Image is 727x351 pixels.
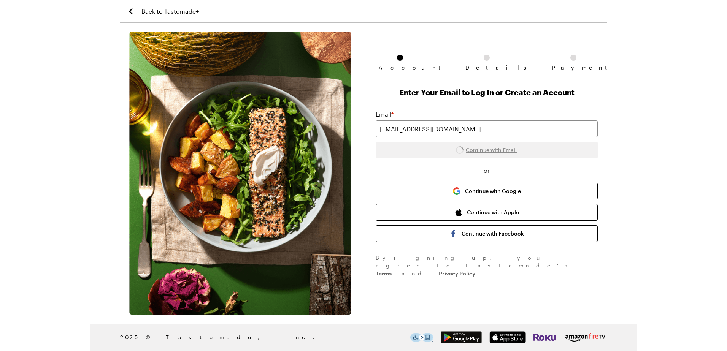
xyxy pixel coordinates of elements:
span: Details [465,65,508,71]
button: Continue with Apple [376,204,598,221]
span: Back to Tastemade+ [141,7,199,16]
img: App Store [489,331,526,343]
img: Google Play [441,331,482,343]
h1: Enter Your Email to Log In or Create an Account [376,87,598,98]
img: Amazon Fire TV [564,331,607,343]
span: or [376,166,598,175]
ol: Subscription checkout form navigation [376,55,598,65]
a: Privacy Policy [439,269,475,277]
button: Continue with Facebook [376,225,598,242]
span: Payment [552,65,595,71]
span: 2025 © Tastemade, Inc. [120,333,410,342]
label: Email [376,110,394,119]
a: Terms [376,269,392,277]
div: By signing up , you agree to Tastemade's and . [376,254,598,277]
button: Continue with Google [376,183,598,199]
img: This icon serves as a link to download the Level Access assistive technology app for individuals ... [410,333,433,342]
span: Account [379,65,421,71]
img: Roku [533,331,556,343]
